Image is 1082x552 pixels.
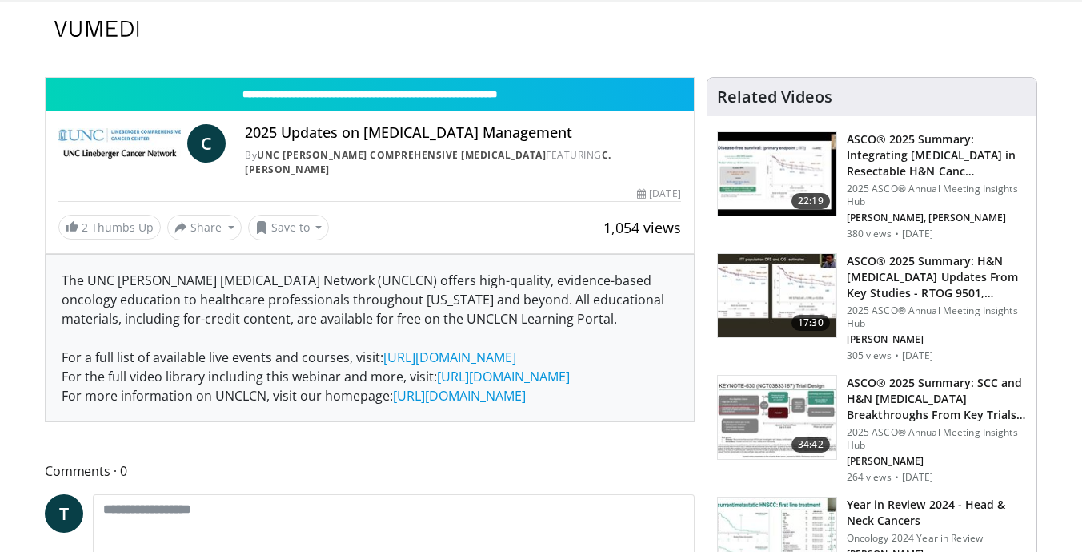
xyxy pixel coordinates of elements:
h3: Year in Review 2024 - Head & Neck Cancers [847,497,1027,529]
a: 34:42 ASCO® 2025 Summary: SCC and H&N [MEDICAL_DATA] Breakthroughs From Key Trials… 2025 ASCO® An... [717,375,1027,484]
a: UNC [PERSON_NAME] Comprehensive [MEDICAL_DATA] [257,148,546,162]
span: 22:19 [791,193,830,209]
a: [URL][DOMAIN_NAME] [383,349,516,366]
img: 7252e7b3-1b57-45cd-9037-c1da77b224bc.150x105_q85_crop-smart_upscale.jpg [718,254,836,337]
span: 2 [82,220,88,235]
div: · [895,349,899,362]
img: VuMedi Logo [54,21,139,37]
p: 2025 ASCO® Annual Meeting Insights Hub [847,304,1027,330]
a: T [45,494,83,533]
img: 1eb24e41-0976-4a85-8370-3309beeabfe9.150x105_q85_crop-smart_upscale.jpg [718,376,836,459]
span: Comments 0 [45,461,695,481]
button: Share [167,215,242,240]
a: C [187,124,226,163]
div: By FEATURING [245,148,680,177]
p: 2025 ASCO® Annual Meeting Insights Hub [847,426,1027,452]
p: [DATE] [902,228,934,240]
h3: ASCO® 2025 Summary: SCC and H&N Cancer Breakthroughs From Key Trials Including NEVOPOSTOP, KEYNOT... [847,375,1027,423]
p: [DATE] [902,349,934,362]
h4: 2025 Updates on [MEDICAL_DATA] Management [245,124,680,142]
span: 34:42 [791,437,830,453]
div: [DATE] [637,187,680,201]
p: Cristina Rodriguez [847,212,1027,224]
h3: ASCO® 2025 Summary: Integrating Immunotherapy in Resectable H&N Cancers - KEYNOTE-689 and NIVOPOSTOP [847,131,1027,179]
p: Aditya Shreenivas [847,333,1027,346]
div: · [895,228,899,240]
img: 6b668687-9898-4518-9951-025704d4bc20.150x105_q85_crop-smart_upscale.jpg [718,132,836,216]
div: · [895,471,899,484]
p: 380 views [847,228,892,240]
a: 22:19 ASCO® 2025 Summary: Integrating [MEDICAL_DATA] in Resectable H&N Canc… 2025 ASCO® Annual Me... [717,131,1027,240]
p: 264 views [847,471,892,484]
a: [URL][DOMAIN_NAME] [393,387,526,405]
a: [URL][DOMAIN_NAME] [437,368,570,385]
p: 305 views [847,349,892,362]
div: The UNC [PERSON_NAME] [MEDICAL_DATA] Network (UNCLCN) offers high-quality, evidence-based oncolog... [46,255,694,421]
a: C. [PERSON_NAME] [245,148,611,176]
p: Nabil Saba [847,455,1027,468]
a: 17:30 ASCO® 2025 Summary: H&N [MEDICAL_DATA] Updates From Key Studies - RTOG 9501,… 2025 ASCO® An... [717,253,1027,362]
img: UNC Lineberger Comprehensive Cancer Center [58,124,181,163]
h4: Related Videos [717,87,832,107]
p: Oncology 2024 Year in Review [847,532,1027,545]
p: [DATE] [902,471,934,484]
button: Save to [248,215,330,240]
h3: ASCO® 2025 Summary: H&N Cancer Updates From Key Studies - RTOG 9501, EORTC 22931, KEYNOTE-689, NI... [847,253,1027,301]
span: 17:30 [791,315,830,331]
a: 2 Thumbs Up [58,215,161,240]
p: 2025 ASCO® Annual Meeting Insights Hub [847,183,1027,208]
span: 1,054 views [603,218,681,237]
